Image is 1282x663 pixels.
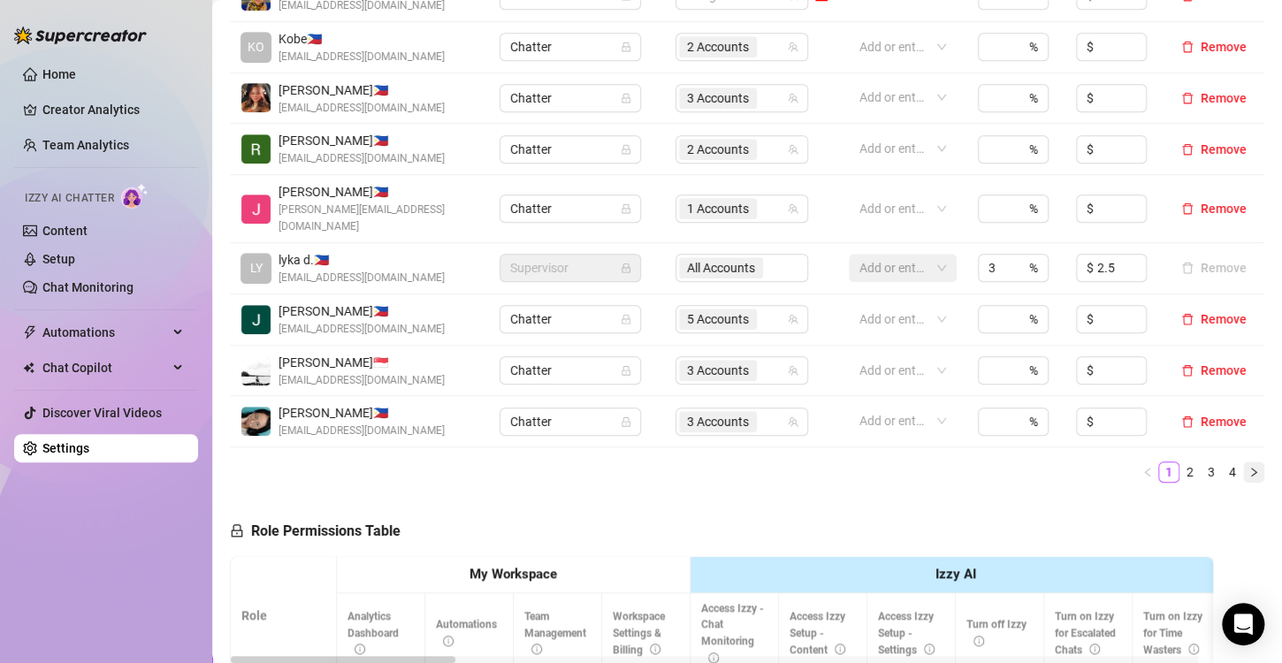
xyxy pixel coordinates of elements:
span: 3 Accounts [687,88,749,108]
span: lyka d. 🇵🇭 [279,250,445,270]
span: Automations [436,618,497,647]
img: Chat Copilot [23,362,34,374]
span: delete [1181,313,1194,325]
span: [EMAIL_ADDRESS][DOMAIN_NAME] [279,270,445,286]
li: 1 [1158,461,1179,483]
strong: My Workspace [469,566,557,582]
h5: Role Permissions Table [230,521,401,542]
a: Team Analytics [42,138,129,152]
button: Remove [1174,411,1254,432]
span: info-circle [1089,644,1100,654]
strong: Izzy AI [935,566,976,582]
span: info-circle [355,644,365,654]
span: info-circle [924,644,935,654]
span: Remove [1201,363,1247,377]
button: Remove [1174,36,1254,57]
span: Chatter [510,408,630,435]
span: Chatter [510,136,630,163]
img: Jai Mata [241,305,271,334]
span: lock [621,42,631,52]
span: info-circle [650,644,660,654]
a: 1 [1159,462,1179,482]
span: [PERSON_NAME][EMAIL_ADDRESS][DOMAIN_NAME] [279,202,478,235]
span: Chat Copilot [42,354,168,382]
span: 5 Accounts [679,309,757,330]
a: Creator Analytics [42,95,184,124]
span: [EMAIL_ADDRESS][DOMAIN_NAME] [279,372,445,389]
span: Supervisor [510,255,630,281]
a: Chat Monitoring [42,280,134,294]
span: team [788,42,798,52]
span: delete [1181,41,1194,53]
span: Workspace Settings & Billing [613,610,665,656]
span: lock [621,314,631,324]
span: [PERSON_NAME] 🇵🇭 [279,403,445,423]
span: delete [1181,364,1194,377]
a: Discover Viral Videos [42,406,162,420]
span: Chatter [510,357,630,384]
span: info-circle [443,636,454,646]
span: 5 Accounts [687,309,749,329]
img: Aliyah Espiritu [241,83,271,112]
span: 1 Accounts [679,198,757,219]
span: lock [621,144,631,155]
div: Open Intercom Messenger [1222,603,1264,645]
span: team [788,203,798,214]
span: Kobe 🇵🇭 [279,29,445,49]
span: [PERSON_NAME] 🇵🇭 [279,131,445,150]
button: left [1137,461,1158,483]
a: Home [42,67,76,81]
span: [EMAIL_ADDRESS][DOMAIN_NAME] [279,423,445,439]
span: info-circle [708,652,719,663]
a: 4 [1223,462,1242,482]
span: 3 Accounts [679,360,757,381]
button: Remove [1174,198,1254,219]
span: lock [621,203,631,214]
span: delete [1181,202,1194,215]
a: Content [42,224,88,238]
span: Chatter [510,306,630,332]
span: [PERSON_NAME] 🇵🇭 [279,182,478,202]
span: delete [1181,143,1194,156]
span: 1 Accounts [687,199,749,218]
span: Turn off Izzy [966,618,1026,647]
button: Remove [1174,139,1254,160]
span: Turn on Izzy for Escalated Chats [1055,610,1116,656]
span: info-circle [835,644,845,654]
span: team [788,144,798,155]
span: [PERSON_NAME] 🇵🇭 [279,301,445,321]
span: Access Izzy Setup - Content [790,610,845,656]
span: LY [250,258,263,278]
span: Remove [1201,202,1247,216]
a: 2 [1180,462,1200,482]
button: Remove [1174,360,1254,381]
span: KO [248,37,264,57]
span: lock [230,523,244,537]
span: lock [621,93,631,103]
span: delete [1181,415,1194,428]
li: 4 [1222,461,1243,483]
span: team [788,93,798,103]
span: lock [621,263,631,273]
span: Chatter [510,85,630,111]
span: info-circle [973,636,984,646]
span: [PERSON_NAME] 🇸🇬 [279,353,445,372]
span: team [788,416,798,427]
button: Remove [1174,88,1254,109]
span: 2 Accounts [687,37,749,57]
span: Remove [1201,40,1247,54]
img: logo-BBDzfeDw.svg [14,27,147,44]
span: 3 Accounts [679,88,757,109]
span: 3 Accounts [687,412,749,431]
span: Remove [1201,312,1247,326]
li: Previous Page [1137,461,1158,483]
span: 2 Accounts [679,139,757,160]
span: Chatter [510,195,630,222]
a: 3 [1202,462,1221,482]
img: Riza Joy Barrera [241,134,271,164]
span: thunderbolt [23,325,37,339]
button: right [1243,461,1264,483]
span: Remove [1201,142,1247,156]
span: [EMAIL_ADDRESS][DOMAIN_NAME] [279,150,445,167]
li: 2 [1179,461,1201,483]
